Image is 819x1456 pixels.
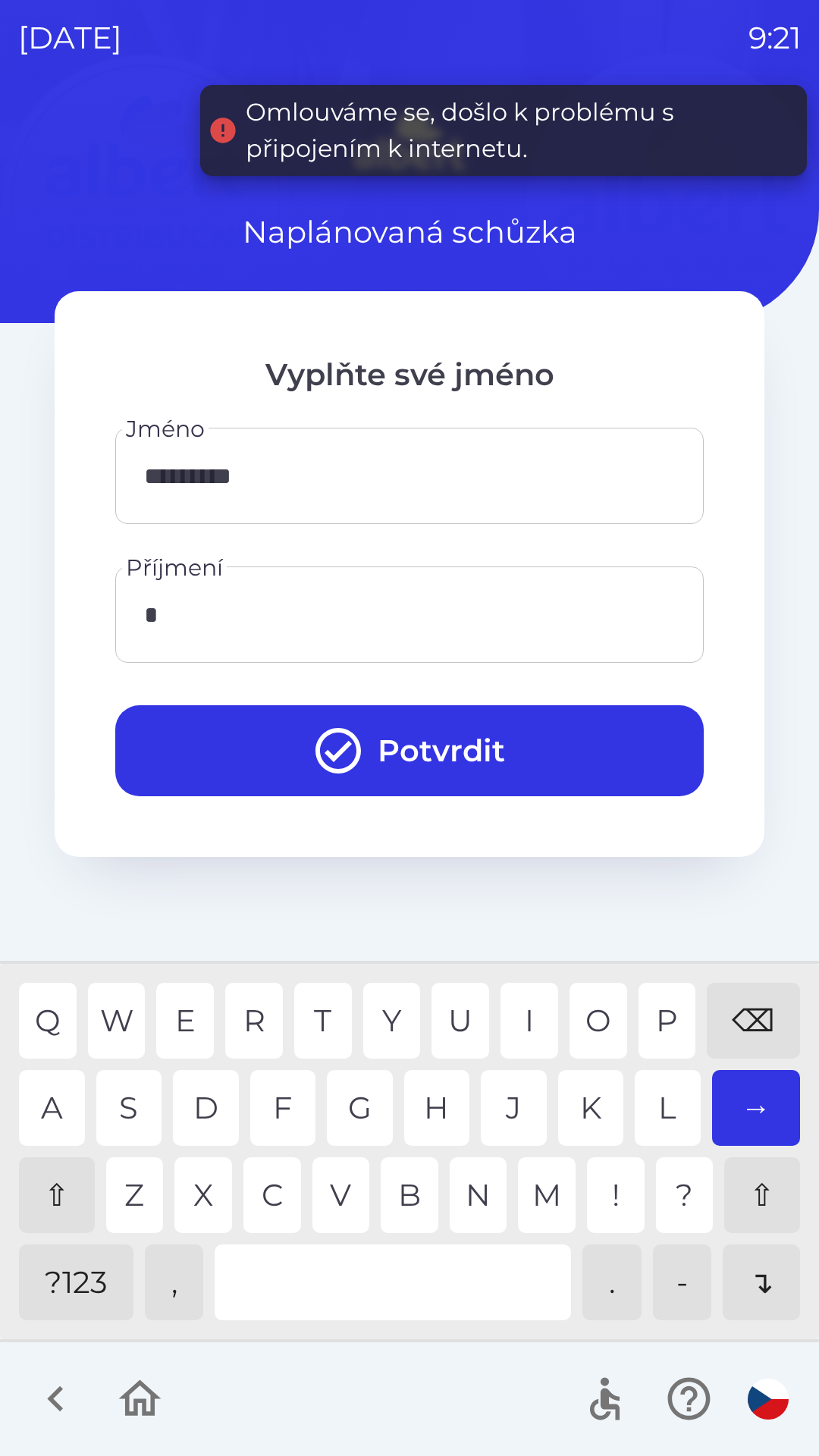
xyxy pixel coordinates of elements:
[246,94,792,167] div: Omlouváme se, došlo k problému s připojením k internetu.
[115,705,704,796] button: Potvrdit
[55,106,764,179] img: Logo
[115,352,704,397] p: Vyplňte své jméno
[243,209,577,255] p: Naplánovaná schůzka
[748,15,801,61] p: 9:21
[748,1379,789,1420] img: cs flag
[18,15,122,61] p: [DATE]
[126,551,223,584] label: Příjmení
[126,413,205,445] label: Jméno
